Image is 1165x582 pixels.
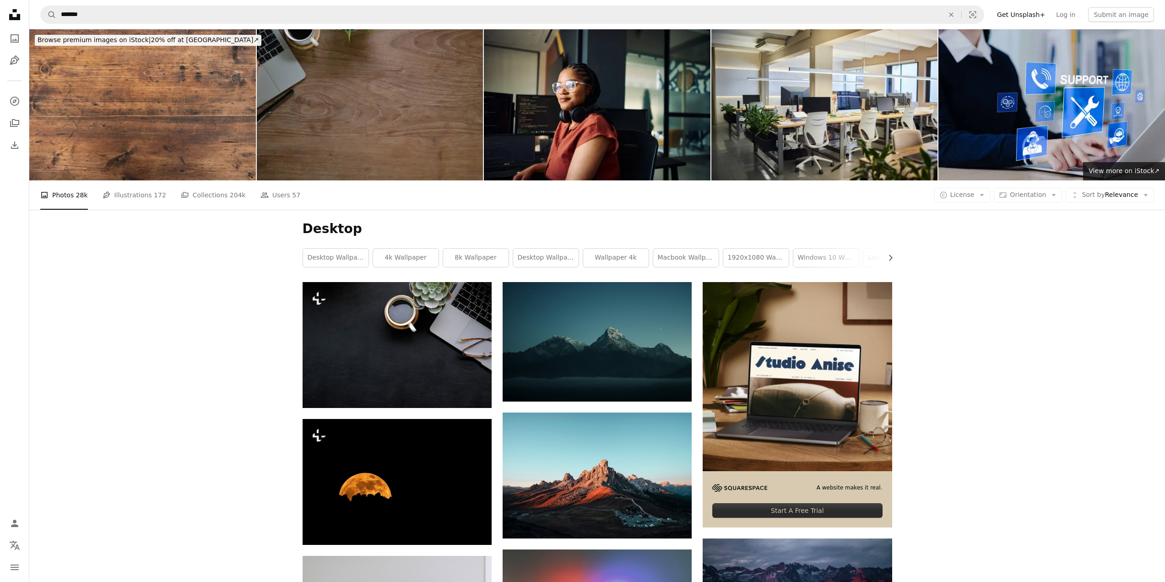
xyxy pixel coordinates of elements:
img: Empty open office space, desks chairs and computers. [711,29,938,180]
span: License [950,191,975,198]
span: 20% off at [GEOGRAPHIC_DATA] ↗ [38,36,259,44]
img: Young woman programmer focused on her work, coding on dual monitors in a modern office environment [484,29,710,180]
a: Get Unsplash+ [992,7,1051,22]
a: Illustrations [5,51,24,70]
img: brown rock formation under blue sky [503,413,692,538]
button: scroll list to the right [882,249,892,267]
span: 172 [154,190,166,200]
img: Dark office leather workspace desk and supplies. Workplace and copy space [303,282,492,408]
a: Browse premium images on iStock|20% off at [GEOGRAPHIC_DATA]↗ [29,29,267,51]
a: Download History [5,136,24,154]
span: Sort by [1082,191,1105,198]
a: desktop wallpaper [303,249,368,267]
img: a full moon is seen in the dark sky [303,419,492,545]
span: View more on iStock ↗ [1089,167,1160,174]
img: file-1705255347840-230a6ab5bca9image [712,484,767,492]
button: Sort byRelevance [1066,188,1154,202]
button: Clear [941,6,961,23]
span: A website makes it real. [817,484,883,492]
a: Collections [5,114,24,132]
a: Dark office leather workspace desk and supplies. Workplace and copy space [303,341,492,349]
button: Menu [5,558,24,577]
span: Orientation [1010,191,1046,198]
img: Wood texture background. Top view of vintage wooden table with cracks. Surface of old knotted woo... [29,29,256,180]
a: Illustrations 172 [103,180,166,210]
a: laptop wallpaper [863,249,929,267]
a: 4k wallpaper [373,249,439,267]
a: brown rock formation under blue sky [503,471,692,479]
a: 1920x1080 wallpaper [723,249,789,267]
a: macbook wallpaper [653,249,719,267]
a: 8k wallpaper [443,249,509,267]
a: Log in / Sign up [5,514,24,533]
div: Start A Free Trial [712,503,882,518]
span: Browse premium images on iStock | [38,36,151,44]
form: Find visuals sitewide [40,5,984,24]
a: windows 10 wallpaper [793,249,859,267]
a: Explore [5,92,24,110]
a: Log in [1051,7,1081,22]
button: Language [5,536,24,555]
span: 57 [292,190,300,200]
a: View more on iStock↗ [1083,162,1165,180]
button: Visual search [962,6,984,23]
button: Orientation [994,188,1062,202]
a: Collections 204k [181,180,246,210]
img: Directly Above Shot Of Laptop On Table [257,29,483,180]
span: Relevance [1082,190,1138,200]
a: Photos [5,29,24,48]
a: Users 57 [260,180,301,210]
button: Search Unsplash [41,6,56,23]
img: Technical support and customer service concept. Woman using laptop with support icons, representi... [938,29,1165,180]
img: file-1705123271268-c3eaf6a79b21image [703,282,892,471]
span: 204k [230,190,246,200]
img: silhouette of mountains during nigh time photography [503,282,692,402]
a: A website makes it real.Start A Free Trial [703,282,892,528]
a: Home — Unsplash [5,5,24,26]
button: License [934,188,991,202]
h1: Desktop [303,221,892,237]
a: wallpaper 4k [583,249,649,267]
a: a full moon is seen in the dark sky [303,478,492,486]
a: desktop wallpapers [513,249,579,267]
button: Submit an image [1088,7,1154,22]
a: silhouette of mountains during nigh time photography [503,337,692,346]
